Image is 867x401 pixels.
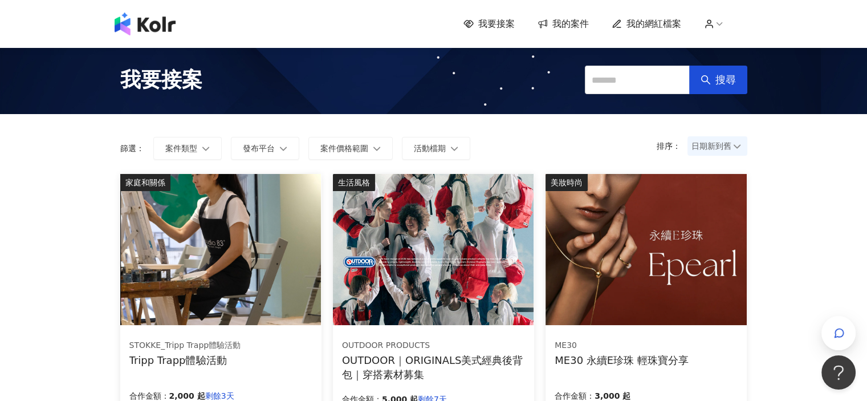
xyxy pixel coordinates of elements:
img: logo [115,13,176,35]
a: 我的網紅檔案 [612,18,681,30]
img: ME30 永續E珍珠 系列輕珠寶 [546,174,746,325]
img: 【OUTDOOR】ORIGINALS美式經典後背包M [333,174,534,325]
p: 排序： [657,141,687,151]
button: 案件類型 [153,137,222,160]
span: 我要接案 [120,66,202,94]
a: 我要接案 [463,18,515,30]
div: 美妝時尚 [546,174,588,191]
button: 發布平台 [231,137,299,160]
iframe: Help Scout Beacon - Open [821,355,856,390]
span: search [701,75,711,85]
div: ME30 永續E珍珠 輕珠寶分享 [555,353,689,367]
div: 家庭和關係 [120,174,170,191]
button: 搜尋 [689,66,747,94]
button: 活動檔期 [402,137,470,160]
div: Tripp Trapp體驗活動 [129,353,241,367]
img: 坐上tripp trapp、體驗專注繪畫創作 [120,174,321,325]
span: 我的案件 [552,18,589,30]
span: 發布平台 [243,144,275,153]
div: OUTDOOR PRODUCTS [342,340,524,351]
span: 搜尋 [715,74,736,86]
p: 篩選： [120,144,144,153]
span: 案件類型 [165,144,197,153]
span: 我的網紅檔案 [626,18,681,30]
div: ME30 [555,340,689,351]
div: 生活風格 [333,174,375,191]
span: 活動檔期 [414,144,446,153]
div: STOKKE_Tripp Trapp體驗活動 [129,340,241,351]
span: 我要接案 [478,18,515,30]
span: 日期新到舊 [691,137,743,155]
div: OUTDOOR｜ORIGINALS美式經典後背包｜穿搭素材募集 [342,353,525,382]
button: 案件價格範圍 [308,137,393,160]
a: 我的案件 [538,18,589,30]
span: 案件價格範圍 [320,144,368,153]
